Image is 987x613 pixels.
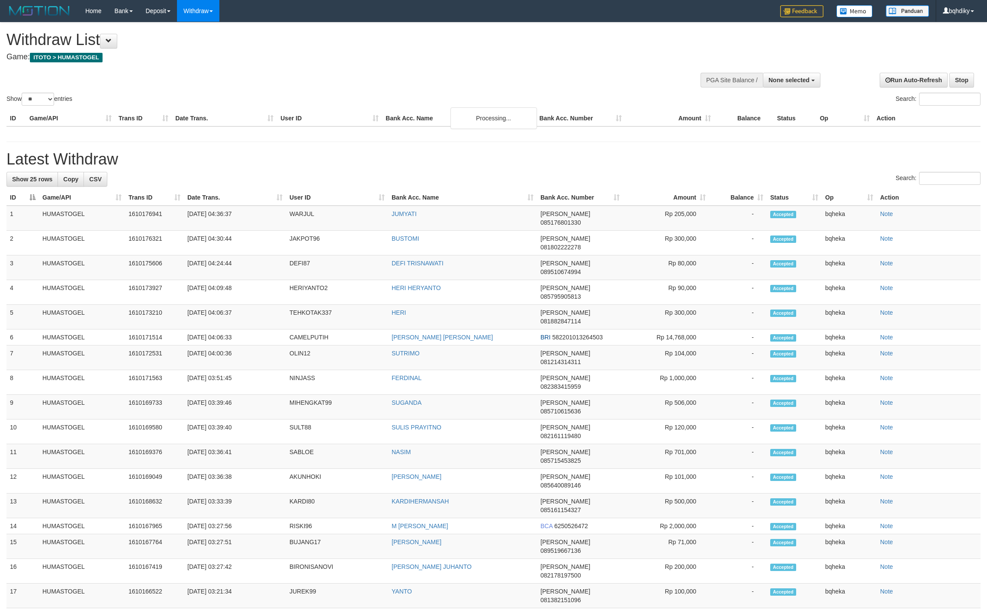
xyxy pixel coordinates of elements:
span: [PERSON_NAME] [540,539,590,545]
th: Balance: activate to sort column ascending [709,190,767,206]
td: HUMASTOGEL [39,255,125,280]
span: [PERSON_NAME] [540,235,590,242]
td: [DATE] 04:06:33 [184,329,286,345]
th: Bank Acc. Name: activate to sort column ascending [388,190,537,206]
td: bqheka [822,469,877,494]
span: Accepted [770,523,796,530]
td: SULT88 [286,419,388,444]
td: bqheka [822,518,877,534]
a: Note [880,539,893,545]
a: Note [880,448,893,455]
td: HUMASTOGEL [39,280,125,305]
img: Button%20Memo.svg [836,5,873,17]
td: HUMASTOGEL [39,494,125,518]
td: 1610169580 [125,419,184,444]
a: SUTRIMO [392,350,420,357]
th: Op [817,110,873,126]
td: HUMASTOGEL [39,444,125,469]
th: Amount: activate to sort column ascending [623,190,709,206]
td: HERIYANTO2 [286,280,388,305]
td: 5 [6,305,39,329]
td: 8 [6,370,39,395]
td: HUMASTOGEL [39,419,125,444]
td: 1610169049 [125,469,184,494]
td: 1610169733 [125,395,184,419]
td: HUMASTOGEL [39,206,125,231]
td: - [709,444,767,469]
span: [PERSON_NAME] [540,309,590,316]
td: 11 [6,444,39,469]
th: Bank Acc. Number [536,110,625,126]
td: - [709,305,767,329]
span: Copy 085161154327 to clipboard [540,507,581,513]
td: Rp 701,000 [623,444,709,469]
span: [PERSON_NAME] [540,563,590,570]
th: ID: activate to sort column descending [6,190,39,206]
td: - [709,494,767,518]
span: Copy 089519667136 to clipboard [540,547,581,554]
td: HUMASTOGEL [39,469,125,494]
td: MIHENGKAT99 [286,395,388,419]
td: - [709,206,767,231]
td: bqheka [822,305,877,329]
td: [DATE] 03:51:45 [184,370,286,395]
td: [DATE] 04:00:36 [184,345,286,370]
td: 1610166522 [125,584,184,608]
span: Accepted [770,310,796,317]
select: Showentries [22,93,54,106]
span: Accepted [770,334,796,342]
td: 1610169376 [125,444,184,469]
span: [PERSON_NAME] [540,424,590,431]
th: Action [877,190,981,206]
div: Processing... [450,107,537,129]
button: None selected [763,73,820,87]
a: [PERSON_NAME] JUHANTO [392,563,472,570]
td: 16 [6,559,39,584]
td: HUMASTOGEL [39,559,125,584]
td: Rp 2,000,000 [623,518,709,534]
td: [DATE] 03:36:41 [184,444,286,469]
td: Rp 300,000 [623,231,709,255]
span: [PERSON_NAME] [540,399,590,406]
input: Search: [919,93,981,106]
a: Copy [58,172,84,187]
td: - [709,370,767,395]
td: - [709,345,767,370]
a: Note [880,260,893,267]
td: 1 [6,206,39,231]
td: Rp 200,000 [623,559,709,584]
span: Copy 085715453825 to clipboard [540,457,581,464]
span: Copy 085795905813 to clipboard [540,293,581,300]
a: Note [880,309,893,316]
span: Accepted [770,539,796,546]
span: Show 25 rows [12,176,52,183]
td: bqheka [822,280,877,305]
td: Rp 300,000 [623,305,709,329]
td: [DATE] 04:24:44 [184,255,286,280]
td: [DATE] 04:36:37 [184,206,286,231]
td: Rp 120,000 [623,419,709,444]
th: Action [873,110,981,126]
td: JUREK99 [286,584,388,608]
td: [DATE] 03:21:34 [184,584,286,608]
td: Rp 71,000 [623,534,709,559]
th: Trans ID: activate to sort column ascending [125,190,184,206]
td: [DATE] 03:27:51 [184,534,286,559]
a: [PERSON_NAME] [392,539,441,545]
span: Accepted [770,285,796,292]
td: Rp 506,000 [623,395,709,419]
span: Copy 582201013264503 to clipboard [552,334,603,341]
span: None selected [768,77,810,84]
td: 1610172531 [125,345,184,370]
td: 1610173210 [125,305,184,329]
td: 3 [6,255,39,280]
img: panduan.png [886,5,929,17]
a: Note [880,334,893,341]
th: Game/API: activate to sort column ascending [39,190,125,206]
td: [DATE] 03:36:38 [184,469,286,494]
td: 1610176941 [125,206,184,231]
td: CAMELPUTIH [286,329,388,345]
a: NASIM [392,448,411,455]
span: Copy 082383415959 to clipboard [540,383,581,390]
td: HUMASTOGEL [39,584,125,608]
